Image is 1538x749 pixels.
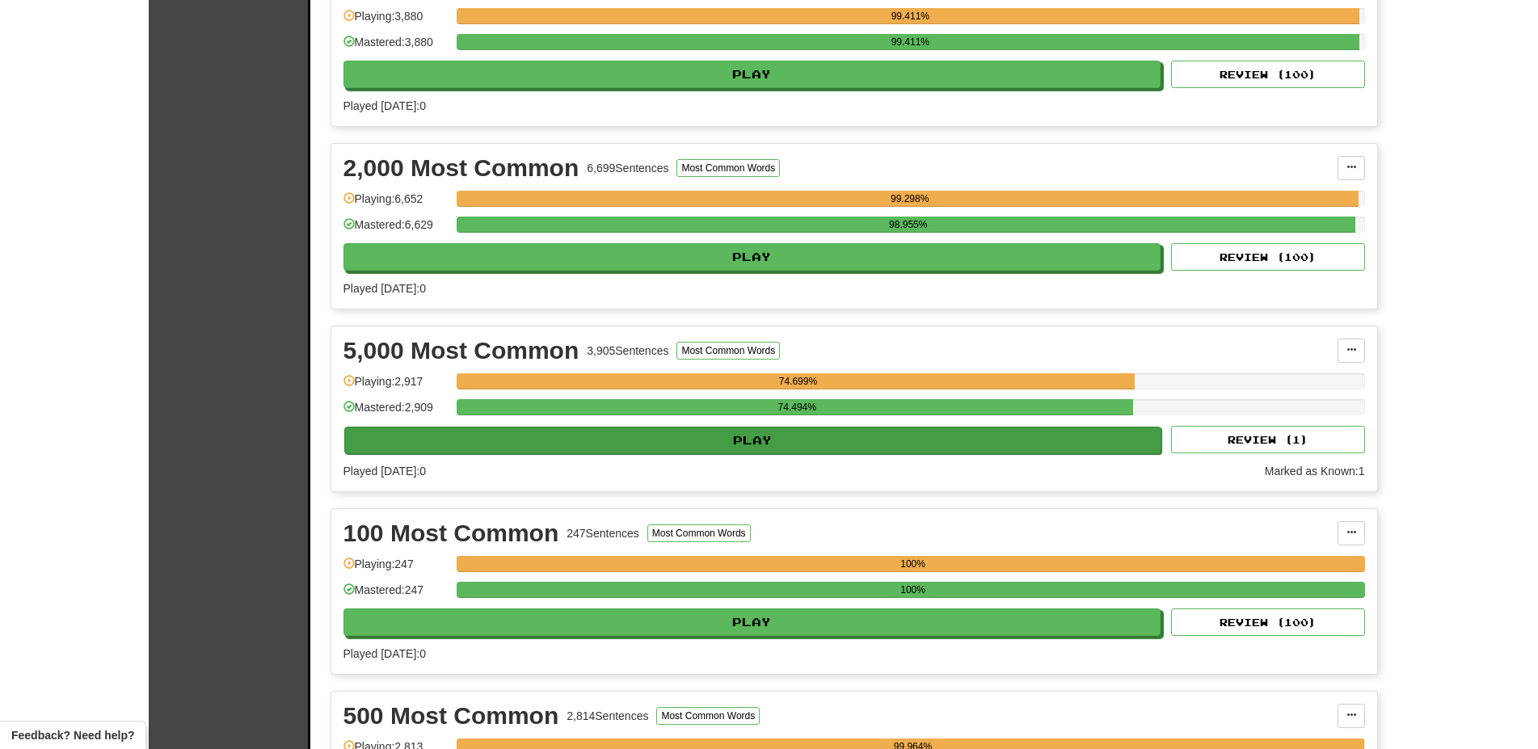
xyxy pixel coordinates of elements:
button: Play [343,243,1161,271]
div: 98.955% [461,217,1355,233]
span: Played [DATE]: 0 [343,99,426,112]
div: 5,000 Most Common [343,339,579,363]
button: Review (100) [1171,608,1365,636]
div: Playing: 247 [343,556,449,583]
div: 74.699% [461,373,1135,389]
span: Open feedback widget [11,727,134,743]
div: 99.298% [461,191,1359,207]
button: Review (100) [1171,61,1365,88]
div: Mastered: 3,880 [343,34,449,61]
div: 99.411% [461,34,1359,50]
div: 100% [461,582,1365,598]
div: 500 Most Common [343,704,559,728]
span: Played [DATE]: 0 [343,282,426,295]
div: Marked as Known: 1 [1265,463,1365,479]
button: Review (100) [1171,243,1365,271]
div: Mastered: 6,629 [343,217,449,243]
div: 100 Most Common [343,521,559,545]
button: Review (1) [1171,426,1365,453]
div: 100% [461,556,1365,572]
button: Most Common Words [676,342,780,360]
div: 3,905 Sentences [587,343,668,359]
div: 247 Sentences [567,525,639,541]
button: Play [343,61,1161,88]
div: Mastered: 247 [343,582,449,608]
button: Play [344,427,1162,454]
span: Played [DATE]: 0 [343,647,426,660]
button: Most Common Words [647,524,751,542]
div: 2,814 Sentences [567,708,648,724]
div: Playing: 6,652 [343,191,449,217]
div: 2,000 Most Common [343,156,579,180]
div: Playing: 3,880 [343,8,449,35]
div: Mastered: 2,909 [343,399,449,426]
span: Played [DATE]: 0 [343,465,426,478]
div: 99.411% [461,8,1359,24]
div: 74.494% [461,399,1133,415]
div: 6,699 Sentences [587,160,668,176]
button: Most Common Words [676,159,780,177]
button: Play [343,608,1161,636]
div: Playing: 2,917 [343,373,449,400]
button: Most Common Words [656,707,760,725]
